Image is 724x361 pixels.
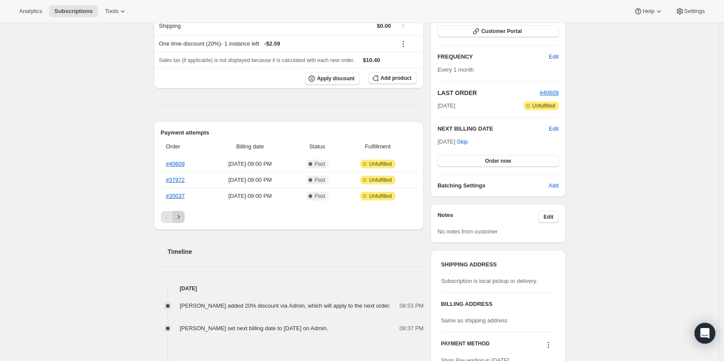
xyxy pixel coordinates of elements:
[295,142,339,151] span: Status
[441,278,537,284] span: Subscription is local pickup or delivery.
[161,211,417,223] nav: Pagination
[437,53,549,61] h2: FREQUENCY
[538,211,559,223] button: Edit
[670,5,710,17] button: Settings
[369,193,392,200] span: Unfulfilled
[105,8,118,15] span: Tools
[168,247,424,256] h2: Timeline
[437,181,548,190] h6: Batching Settings
[437,155,558,167] button: Order now
[159,57,355,63] span: Sales tax (if applicable) is not displayed because it is calculated with each new order.
[161,137,208,156] th: Order
[400,324,424,333] span: 08:37 PM
[305,72,360,85] button: Apply discount
[210,142,290,151] span: Billing date
[437,138,468,145] span: [DATE] ·
[629,5,668,17] button: Help
[437,125,549,133] h2: NEXT BILLING DATE
[369,72,417,84] button: Add product
[180,325,328,331] span: [PERSON_NAME] set next billing date to [DATE] on Admin.
[452,135,473,149] button: Skip
[695,323,715,344] div: Open Intercom Messenger
[457,138,468,146] span: Skip
[549,125,558,133] button: Edit
[544,50,564,64] button: Edit
[317,75,355,82] span: Apply discount
[166,177,185,183] a: #37972
[441,317,507,324] span: Same as shipping address
[369,161,392,167] span: Unfulfilled
[437,89,540,97] h2: LAST ORDER
[481,28,522,35] span: Customer Portal
[363,57,380,63] span: $10.40
[100,5,132,17] button: Tools
[315,161,325,167] span: Paid
[437,66,474,73] span: Every 1 month
[441,340,489,352] h3: PAYMENT METHOD
[437,25,558,37] button: Customer Portal
[166,193,185,199] a: #35037
[210,160,290,168] span: [DATE] · 09:00 PM
[441,260,555,269] h3: SHIPPING ADDRESS
[369,177,392,184] span: Unfulfilled
[173,211,185,223] button: Next
[344,142,411,151] span: Fulfillment
[49,5,98,17] button: Subscriptions
[544,213,554,220] span: Edit
[540,89,558,97] button: #40609
[684,8,705,15] span: Settings
[543,179,564,193] button: Add
[210,176,290,184] span: [DATE] · 09:00 PM
[441,300,555,308] h3: BILLING ADDRESS
[264,39,280,48] span: - $2.59
[437,102,455,110] span: [DATE]
[54,8,93,15] span: Subscriptions
[166,161,185,167] a: #40609
[485,158,511,164] span: Order now
[437,228,498,235] span: No notes from customer
[396,20,410,30] button: Shipping actions
[549,53,558,61] span: Edit
[19,8,42,15] span: Analytics
[437,211,538,223] h3: Notes
[532,102,555,109] span: Unfulfilled
[159,39,391,48] div: One time discount (20%) - 1 instance left
[548,181,558,190] span: Add
[315,177,325,184] span: Paid
[377,23,391,29] span: $0.00
[161,128,417,137] h2: Payment attempts
[540,89,558,96] a: #40609
[154,284,424,293] h4: [DATE]
[381,75,411,82] span: Add product
[154,16,271,35] th: Shipping
[14,5,47,17] button: Analytics
[180,302,391,309] span: [PERSON_NAME] added 20% discount via Admin, which will apply to the next order.
[400,302,424,310] span: 08:53 PM
[315,193,325,200] span: Paid
[210,192,290,200] span: [DATE] · 09:00 PM
[642,8,654,15] span: Help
